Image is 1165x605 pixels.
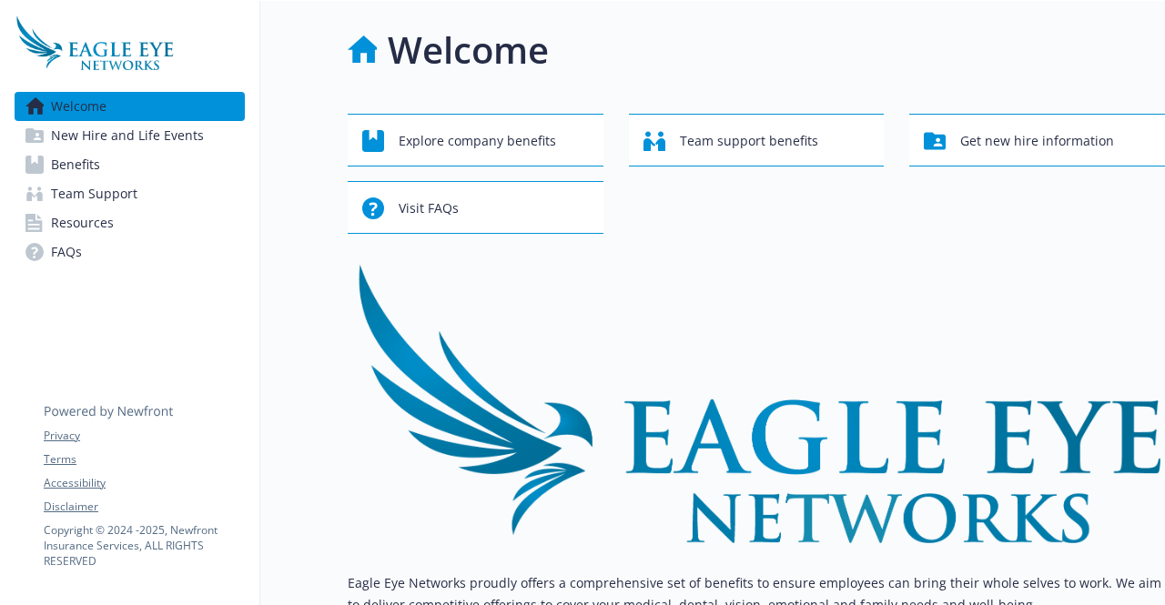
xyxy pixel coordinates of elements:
span: Team support benefits [680,124,818,158]
a: Privacy [44,428,244,444]
a: New Hire and Life Events [15,121,245,150]
button: Explore company benefits [348,114,603,166]
button: Team support benefits [629,114,885,166]
a: Welcome [15,92,245,121]
span: Visit FAQs [399,191,459,226]
img: overview page banner [348,263,1165,543]
a: FAQs [15,237,245,267]
span: Explore company benefits [399,124,556,158]
a: Resources [15,208,245,237]
p: Copyright © 2024 - 2025 , Newfront Insurance Services, ALL RIGHTS RESERVED [44,522,244,569]
span: Benefits [51,150,100,179]
a: Accessibility [44,475,244,491]
span: FAQs [51,237,82,267]
h1: Welcome [388,23,549,77]
a: Terms [44,451,244,468]
a: Disclaimer [44,499,244,515]
span: Get new hire information [960,124,1114,158]
a: Benefits [15,150,245,179]
span: Resources [51,208,114,237]
span: New Hire and Life Events [51,121,204,150]
span: Welcome [51,92,106,121]
span: Team Support [51,179,137,208]
a: Team Support [15,179,245,208]
button: Get new hire information [909,114,1165,166]
button: Visit FAQs [348,181,603,234]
